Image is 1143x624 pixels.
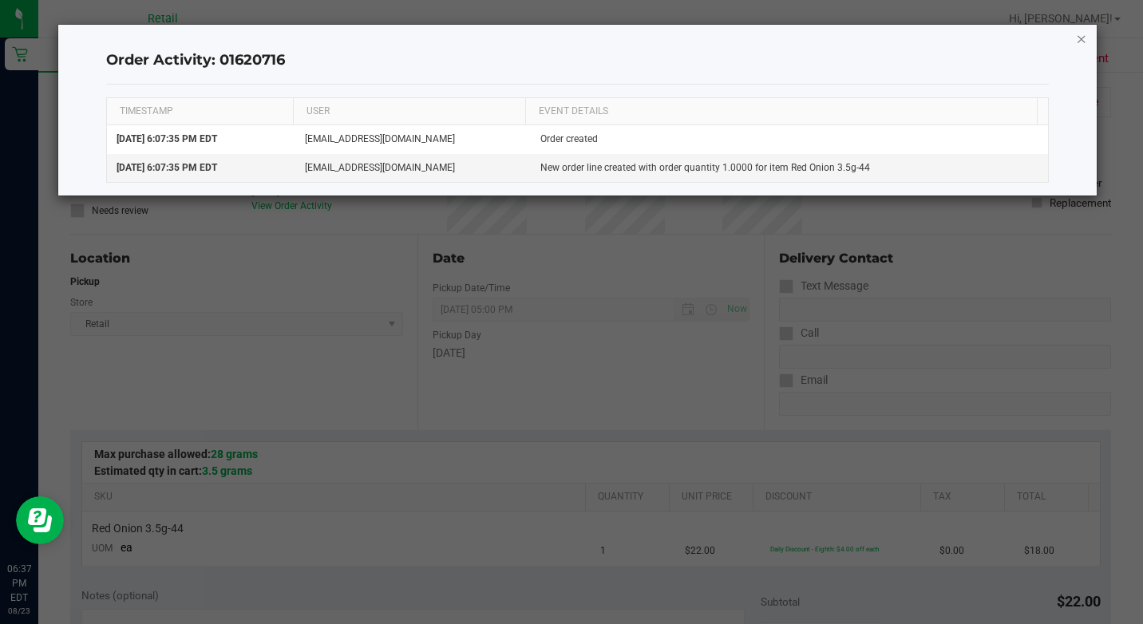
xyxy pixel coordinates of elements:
[16,496,64,544] iframe: Resource center
[293,98,525,125] th: USER
[531,154,1048,182] td: New order line created with order quantity 1.0000 for item Red Onion 3.5g-44
[117,162,217,173] span: [DATE] 6:07:35 PM EDT
[295,125,531,154] td: [EMAIL_ADDRESS][DOMAIN_NAME]
[525,98,1036,125] th: EVENT DETAILS
[106,50,1048,71] h4: Order Activity: 01620716
[117,133,217,144] span: [DATE] 6:07:35 PM EDT
[295,154,531,182] td: [EMAIL_ADDRESS][DOMAIN_NAME]
[107,98,293,125] th: TIMESTAMP
[531,125,1048,154] td: Order created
